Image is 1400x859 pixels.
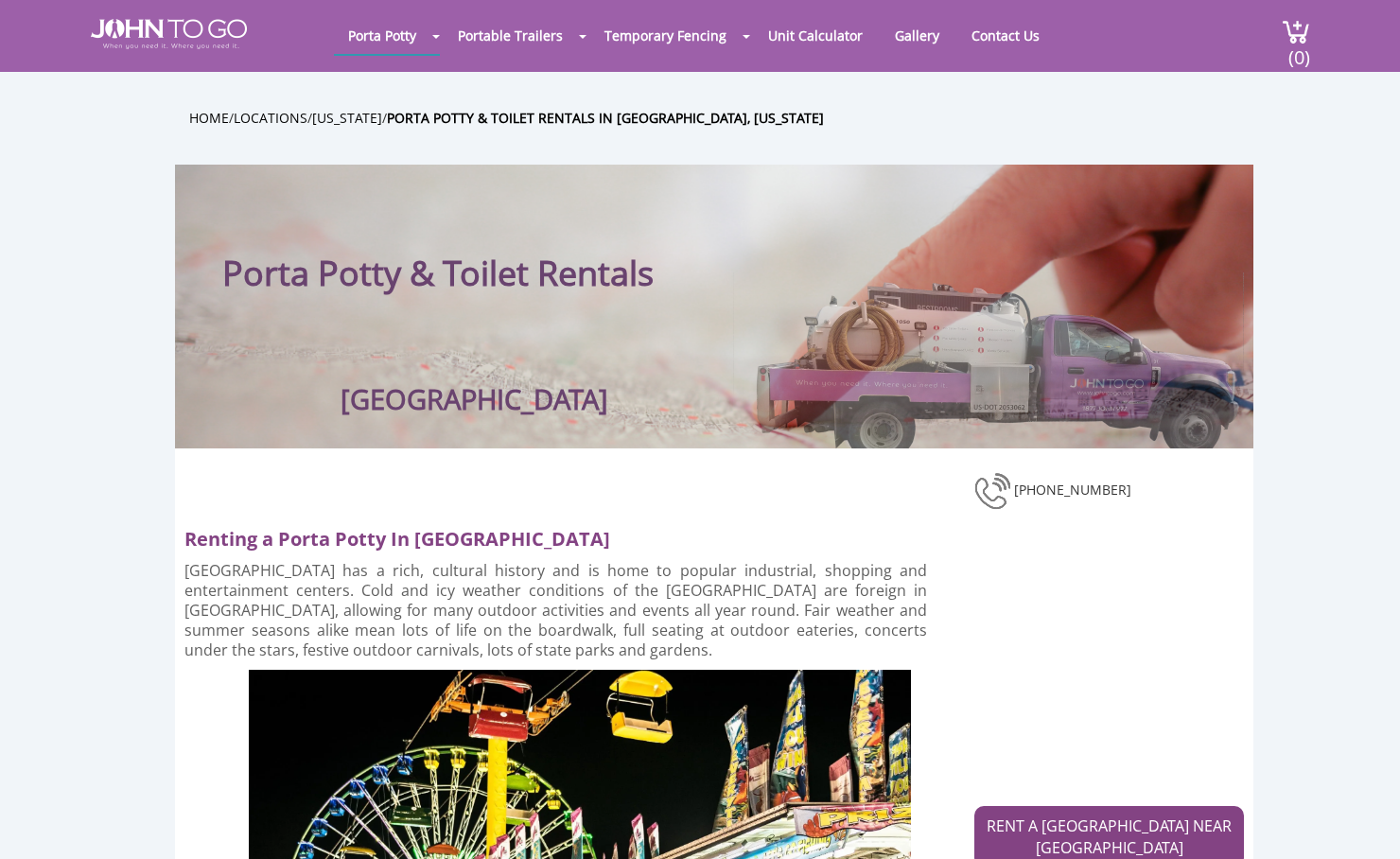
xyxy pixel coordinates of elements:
[222,202,832,293] h1: Porta Potty & Toilet Rentals
[312,109,382,127] a: [US_STATE]
[444,17,577,54] a: Portable Trailers
[184,517,943,552] h2: Renting a Porta Potty In [GEOGRAPHIC_DATA]
[590,17,741,54] a: Temporary Fencing
[957,17,1054,54] a: Contact Us
[184,561,927,660] p: [GEOGRAPHIC_DATA] has a rich, cultural history and is home to popular industrial, shopping and en...
[974,470,1244,512] div: [PHONE_NUMBER]
[733,272,1244,448] img: Truck
[334,17,430,54] a: Porta Potty
[189,107,1268,129] ul: / / /
[91,19,247,49] img: JOHN to go
[189,109,229,127] a: Home
[754,17,877,54] a: Unit Calculator
[341,396,608,401] h3: [GEOGRAPHIC_DATA]
[387,109,824,127] a: Porta Potty & Toilet Rentals in [GEOGRAPHIC_DATA], [US_STATE]
[1287,29,1310,70] span: (0)
[234,109,307,127] a: Locations
[1282,19,1310,44] img: cart a
[881,17,954,54] a: Gallery
[974,470,1014,512] img: phone-number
